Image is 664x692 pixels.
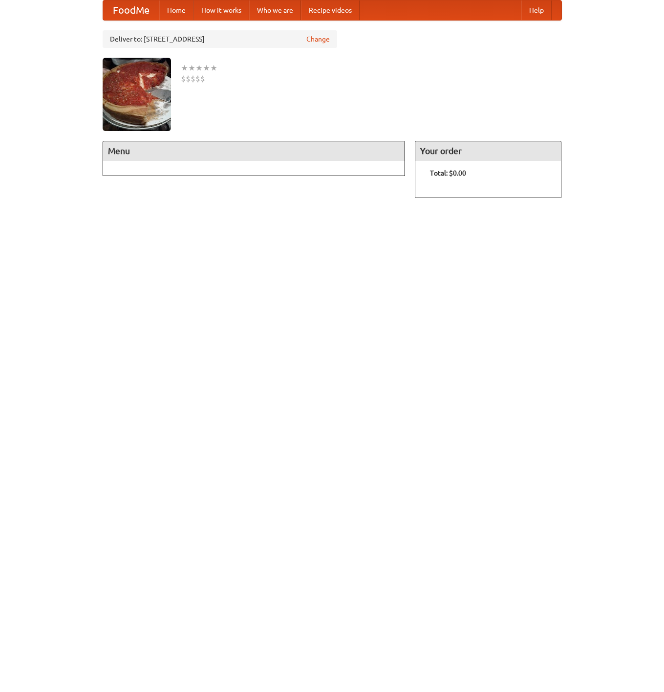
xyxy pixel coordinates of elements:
a: Who we are [249,0,301,20]
li: ★ [181,63,188,73]
li: $ [200,73,205,84]
li: ★ [195,63,203,73]
a: How it works [193,0,249,20]
li: $ [186,73,191,84]
li: $ [191,73,195,84]
img: angular.jpg [103,58,171,131]
a: FoodMe [103,0,159,20]
h4: Your order [415,141,561,161]
h4: Menu [103,141,405,161]
a: Home [159,0,193,20]
a: Recipe videos [301,0,360,20]
li: ★ [203,63,210,73]
li: $ [195,73,200,84]
li: ★ [210,63,217,73]
b: Total: $0.00 [430,169,466,177]
a: Change [306,34,330,44]
li: $ [181,73,186,84]
li: ★ [188,63,195,73]
a: Help [521,0,552,20]
div: Deliver to: [STREET_ADDRESS] [103,30,337,48]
